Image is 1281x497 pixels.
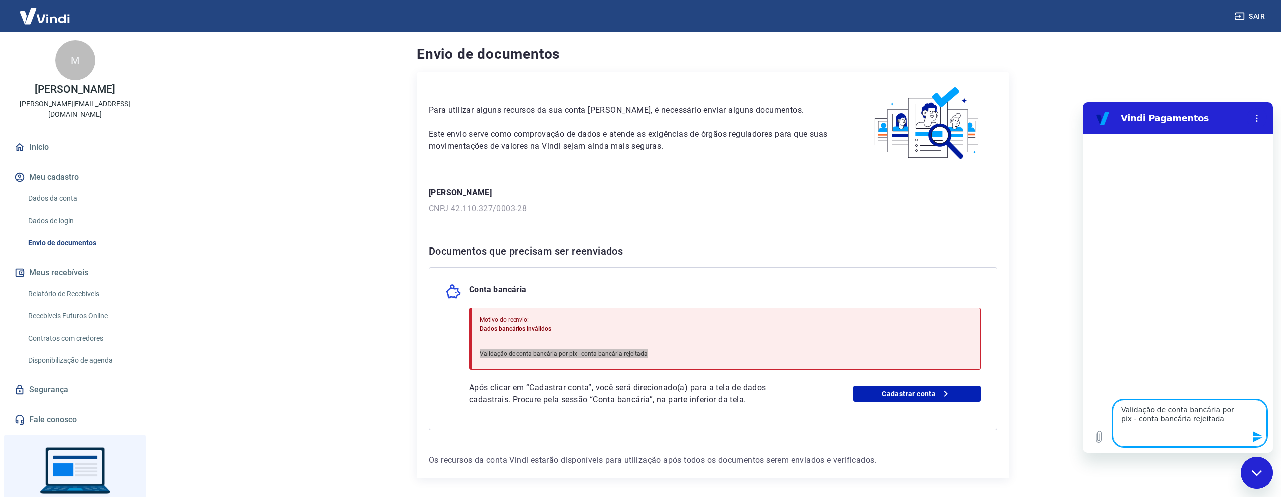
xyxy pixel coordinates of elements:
p: [PERSON_NAME] [35,84,115,95]
button: Meus recebíveis [12,262,138,284]
p: Após clicar em “Cadastrar conta”, você será direcionado(a) para a tela de dados cadastrais. Procu... [469,382,802,406]
h6: Documentos que precisam ser reenviados [429,243,997,259]
a: Relatório de Recebíveis [24,284,138,304]
a: Recebíveis Futuros Online [24,306,138,326]
h4: Envio de documentos [417,44,1009,64]
a: Dados da conta [24,188,138,209]
p: [PERSON_NAME][EMAIL_ADDRESS][DOMAIN_NAME] [8,99,142,120]
p: CNPJ 42.110.327/0003-28 [429,203,997,215]
a: Fale conosco [12,409,138,431]
img: money_pork.0c50a358b6dafb15dddc3eea48f23780.svg [445,284,461,300]
p: Conta bancária [469,284,527,300]
a: Contratos com credores [24,328,138,349]
a: Disponibilização de agenda [24,350,138,371]
a: Dados de login [24,211,138,231]
p: [PERSON_NAME] [429,187,997,199]
div: M [55,40,95,80]
button: Sair [1233,7,1269,26]
a: Segurança [12,379,138,401]
a: Cadastrar conta [853,386,981,402]
p: Este envio serve como comprovação de dados e atende as exigências de órgãos reguladores para que ... [429,128,834,152]
img: waiting_documents.41d9841a9773e5fdf392cede4d13b617.svg [858,84,997,163]
a: Envio de documentos [24,233,138,254]
p: Validação de conta bancária por pix - conta bancária rejeitada [480,349,648,358]
p: Para utilizar alguns recursos da sua conta [PERSON_NAME], é necessário enviar alguns documentos. [429,104,834,116]
p: Motivo do reenvio: [480,315,648,324]
p: Os recursos da conta Vindi estarão disponíveis para utilização após todos os documentos serem env... [429,454,997,466]
span: Dados bancários inválidos [480,325,551,332]
iframe: Botão para abrir a janela de mensagens, conversa em andamento [1241,457,1273,489]
img: Vindi [12,1,77,31]
a: Início [12,136,138,158]
button: Meu cadastro [12,166,138,188]
iframe: Janela de mensagens [1083,102,1273,453]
